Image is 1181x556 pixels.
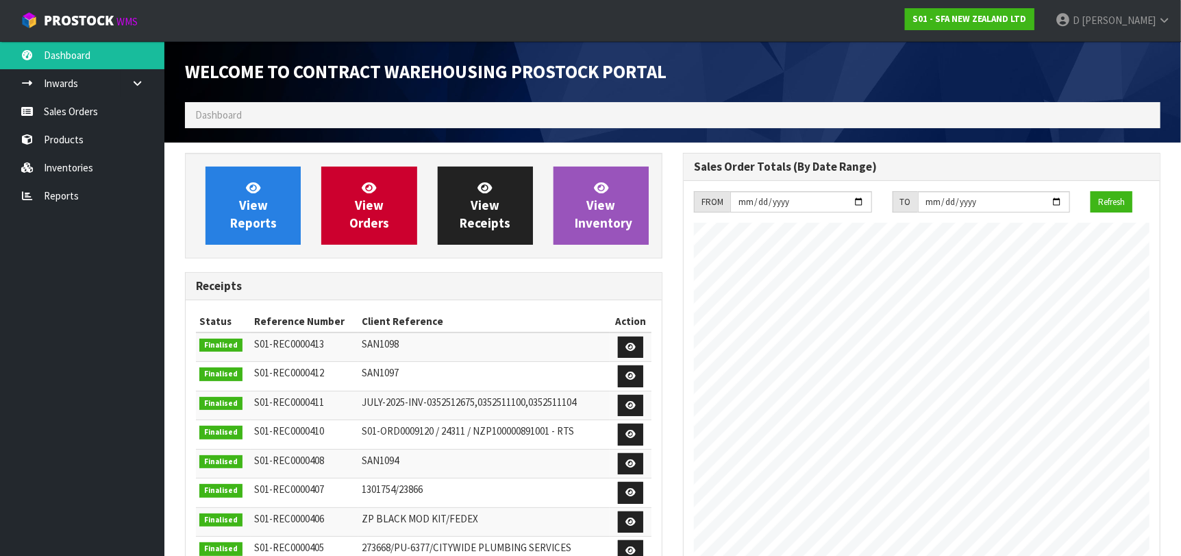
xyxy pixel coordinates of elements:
[199,513,243,527] span: Finalised
[199,397,243,411] span: Finalised
[362,483,423,496] span: 1301754/23866
[362,424,574,437] span: S01-ORD0009120 / 24311 / NZP100000891001 - RTS
[438,167,533,245] a: ViewReceipts
[199,426,243,439] span: Finalised
[116,15,138,28] small: WMS
[21,12,38,29] img: cube-alt.png
[254,424,324,437] span: S01-REC0000410
[1091,191,1132,213] button: Refresh
[251,311,358,333] th: Reference Number
[196,311,251,333] th: Status
[199,455,243,469] span: Finalised
[893,191,918,213] div: TO
[362,396,576,409] span: JULY-2025-INV-0352512675,0352511100,0352511104
[195,108,242,121] span: Dashboard
[44,12,114,29] span: ProStock
[230,180,277,231] span: View Reports
[575,180,632,231] span: View Inventory
[362,337,399,350] span: SAN1098
[185,60,667,83] span: Welcome to Contract Warehousing ProStock Portal
[199,484,243,498] span: Finalised
[199,367,243,381] span: Finalised
[362,541,571,554] span: 273668/PU-6377/CITYWIDE PLUMBING SERVICES
[1073,14,1080,27] span: D
[254,541,324,554] span: S01-REC0000405
[254,512,324,525] span: S01-REC0000406
[321,167,417,245] a: ViewOrders
[199,339,243,352] span: Finalised
[254,337,324,350] span: S01-REC0000413
[254,396,324,409] span: S01-REC0000411
[254,454,324,467] span: S01-REC0000408
[1082,14,1156,27] span: [PERSON_NAME]
[610,311,651,333] th: Action
[694,191,730,213] div: FROM
[349,180,389,231] span: View Orders
[196,280,651,293] h3: Receipts
[199,542,243,556] span: Finalised
[554,167,649,245] a: ViewInventory
[254,366,324,379] span: S01-REC0000412
[254,483,324,496] span: S01-REC0000407
[362,454,399,467] span: SAN1094
[460,180,510,231] span: View Receipts
[362,512,478,525] span: ZP BLACK MOD KIT/FEDEX
[912,13,1027,25] strong: S01 - SFA NEW ZEALAND LTD
[358,311,610,333] th: Client Reference
[694,160,1149,173] h3: Sales Order Totals (By Date Range)
[362,366,399,379] span: SAN1097
[206,167,301,245] a: ViewReports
